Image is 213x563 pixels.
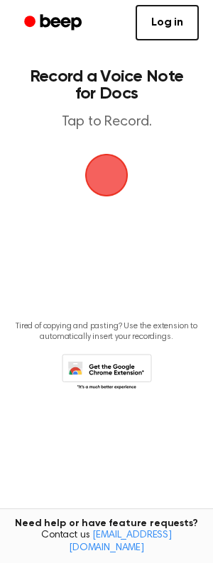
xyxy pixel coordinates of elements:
img: Beep Logo [85,154,128,196]
a: [EMAIL_ADDRESS][DOMAIN_NAME] [69,530,172,553]
p: Tap to Record. [26,113,187,131]
h1: Record a Voice Note for Docs [26,68,187,102]
a: Log in [136,5,199,40]
span: Contact us [9,530,204,554]
p: Tired of copying and pasting? Use the extension to automatically insert your recordings. [11,321,202,342]
a: Beep [14,9,94,37]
